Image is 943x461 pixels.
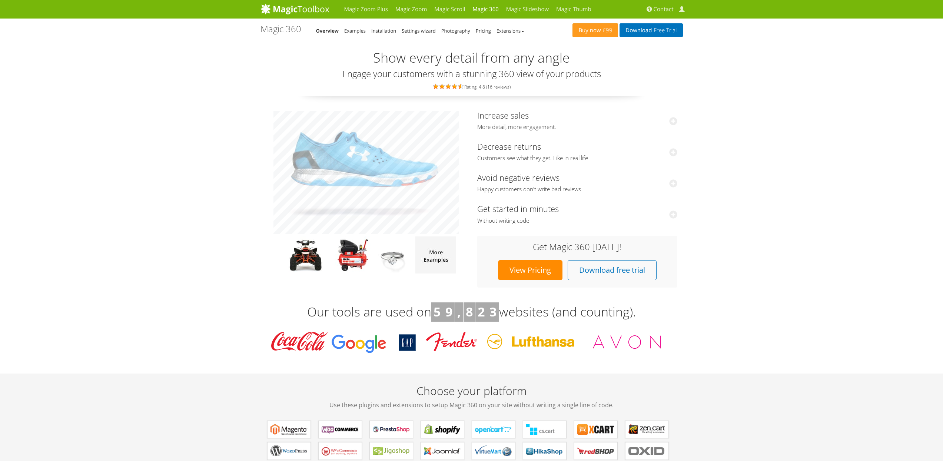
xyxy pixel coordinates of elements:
b: Magic 360 for Jigoshop [373,445,410,457]
h2: Show every detail from any angle [260,50,683,65]
b: Magic 360 for Shopify [424,424,461,435]
a: Magic 360 for Magento [267,421,311,438]
span: Contact [654,6,674,13]
a: Magic 360 for Joomla [421,442,464,460]
a: Magic 360 for OpenCart [472,421,515,438]
a: DownloadFree Trial [620,23,683,37]
a: Magic 360 for WooCommerce [318,421,362,438]
img: MagicToolbox.com - Image tools for your website [260,3,329,14]
a: Magic 360 for redSHOP [574,442,618,460]
a: Decrease returnsCustomers see what they get. Like in real life [477,141,677,162]
b: Magic 360 for OXID [628,445,665,457]
b: Magic 360 for WooCommerce [322,424,359,435]
b: 8 [466,303,473,320]
span: Use these plugins and extensions to setup Magic 360 on your site without writing a single line of... [260,401,683,409]
h1: Magic 360 [260,24,301,34]
a: Pricing [476,27,491,34]
img: more magic 360 demos [415,236,456,273]
a: Magic 360 for VirtueMart [472,442,515,460]
a: Magic 360 for WordPress [267,442,311,460]
a: Examples [344,27,366,34]
a: Magic 360 for HikaShop [523,442,567,460]
a: Get started in minutesWithout writing code [477,203,677,224]
b: Magic 360 for HikaShop [526,445,563,457]
b: Magic 360 for VirtueMart [475,445,512,457]
span: £99 [601,27,612,33]
h3: Get Magic 360 [DATE]! [485,242,670,252]
a: Overview [316,27,339,34]
a: Settings wizard [402,27,436,34]
span: Without writing code [477,217,677,225]
a: Magic 360 for OXID [625,442,669,460]
a: Magic 360 for Jigoshop [369,442,413,460]
a: Photography [441,27,470,34]
h2: Choose your platform [260,385,683,409]
b: , [457,303,461,320]
span: Happy customers don't write bad reviews [477,186,677,193]
b: Magic 360 for OpenCart [475,424,512,435]
a: Extensions [497,27,524,34]
span: More detail, more engagement. [477,123,677,131]
b: Magic 360 for X-Cart [577,424,614,435]
a: Magic 360 for X-Cart [574,421,618,438]
b: 3 [489,303,497,320]
b: 9 [445,303,452,320]
b: 2 [478,303,485,320]
h3: Engage your customers with a stunning 360 view of your products [260,69,683,79]
img: Magic Toolbox Customers [266,329,677,355]
a: 16 reviews [487,84,509,90]
b: Magic 360 for redSHOP [577,445,614,457]
b: Magic 360 for Magento [270,424,308,435]
a: View Pricing [498,260,562,280]
b: Magic 360 for CS-Cart [526,424,563,435]
h3: Our tools are used on websites (and counting). [260,302,683,322]
b: Magic 360 for Joomla [424,445,461,457]
a: Magic 360 for Zen Cart [625,421,669,438]
b: Magic 360 for PrestaShop [373,424,410,435]
span: Free Trial [652,27,677,33]
b: Magic 360 for Zen Cart [628,424,665,435]
b: Magic 360 for WP e-Commerce [322,445,359,457]
a: Magic 360 for Shopify [421,421,464,438]
b: Magic 360 for WordPress [270,445,308,457]
a: Increase salesMore detail, more engagement. [477,110,677,131]
a: Buy now£99 [572,23,618,37]
div: Rating: 4.8 ( ) [260,82,683,90]
a: Avoid negative reviewsHappy customers don't write bad reviews [477,172,677,193]
b: 5 [434,303,441,320]
a: Magic 360 for PrestaShop [369,421,413,438]
a: Magic 360 for CS-Cart [523,421,567,438]
a: Download free trial [568,260,657,280]
span: Customers see what they get. Like in real life [477,155,677,162]
a: Installation [371,27,396,34]
a: Magic 360 for WP e-Commerce [318,442,362,460]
